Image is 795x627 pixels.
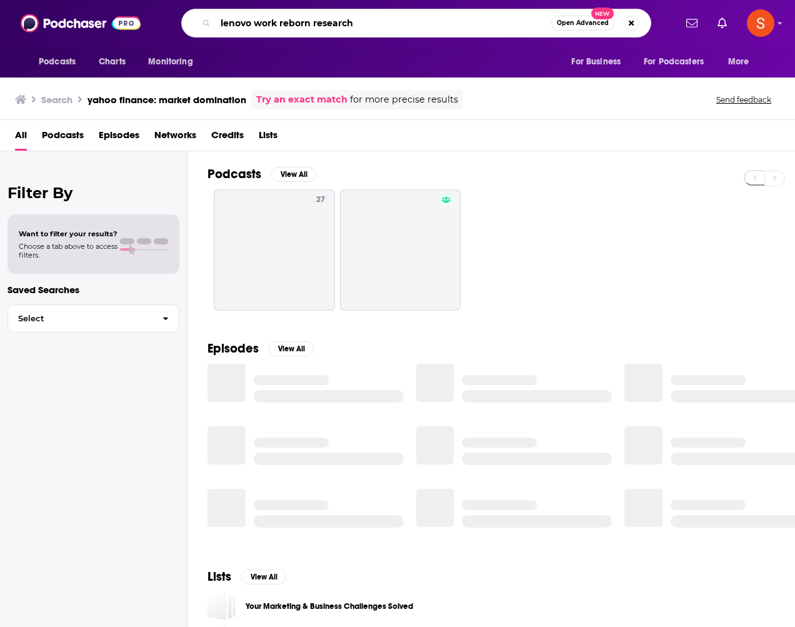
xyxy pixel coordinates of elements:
span: Choose a tab above to access filters. [19,242,117,259]
a: Show notifications dropdown [712,13,732,34]
span: Open Advanced [557,20,609,26]
h3: yahoo finance: market domination [87,94,246,106]
a: All [15,125,27,151]
span: For Business [571,53,621,71]
span: for more precise results [350,93,458,107]
img: User Profile [747,9,774,37]
h3: Search [41,94,72,106]
button: View All [271,167,316,182]
button: open menu [636,50,722,74]
a: 27 [214,189,335,311]
a: Show notifications dropdown [681,13,702,34]
h2: Podcasts [207,166,261,182]
a: Your Marketing & Business Challenges Solved [207,592,236,620]
span: Monitoring [148,53,192,71]
div: Search podcasts, credits, & more... [181,9,651,38]
a: Your Marketing & Business Challenges Solved [246,599,413,613]
a: PodcastsView All [207,166,316,182]
span: For Podcasters [644,53,704,71]
span: Select [8,314,152,323]
h2: Lists [207,569,231,584]
span: Logged in as skylar.peters [747,9,774,37]
button: Show profile menu [747,9,774,37]
button: View All [241,569,286,584]
h2: Filter By [7,184,179,202]
button: Send feedback [712,94,775,105]
a: Charts [91,50,133,74]
span: More [728,53,749,71]
span: Podcasts [39,53,76,71]
a: Lists [259,125,277,151]
input: Search podcasts, credits, & more... [216,13,551,33]
span: 27 [316,194,325,206]
a: EpisodesView All [207,341,314,356]
a: Episodes [99,125,139,151]
h2: Episodes [207,341,259,356]
button: open menu [719,50,765,74]
img: Podchaser - Follow, Share and Rate Podcasts [21,11,141,35]
a: Credits [211,125,244,151]
span: New [591,8,614,19]
a: Networks [154,125,196,151]
button: open menu [562,50,636,74]
button: Select [7,304,179,333]
span: Want to filter your results? [19,229,117,238]
p: Saved Searches [7,284,179,296]
button: open menu [139,50,209,74]
a: ListsView All [207,569,286,584]
button: View All [269,341,314,356]
a: Try an exact match [256,93,347,107]
a: 27 [311,194,330,204]
button: open menu [30,50,92,74]
button: Open AdvancedNew [551,16,614,31]
span: Charts [99,53,126,71]
a: Podcasts [42,125,84,151]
